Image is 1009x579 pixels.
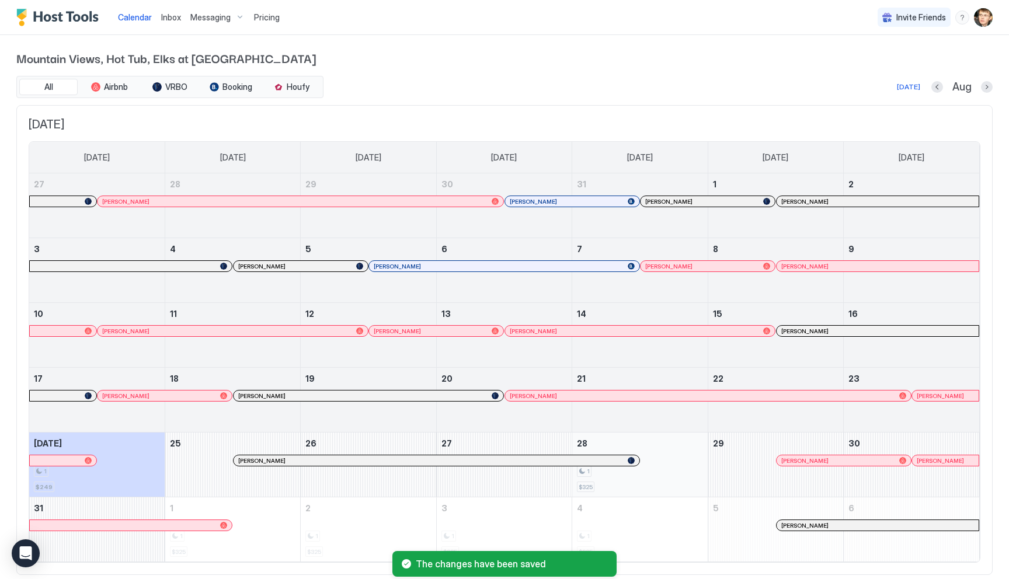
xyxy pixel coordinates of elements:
span: 11 [170,309,177,319]
td: August 11, 2025 [165,303,300,368]
div: [PERSON_NAME] [510,392,906,400]
a: July 27, 2025 [29,173,165,195]
span: 20 [441,374,453,383]
td: August 8, 2025 [708,238,843,303]
span: 6 [848,503,854,513]
div: [PERSON_NAME] [781,263,974,270]
span: 5 [713,503,719,513]
td: September 3, 2025 [436,497,572,562]
a: Inbox [161,11,181,23]
span: 2 [305,503,311,513]
a: September 4, 2025 [572,497,707,519]
div: [PERSON_NAME] [917,457,974,465]
a: August 13, 2025 [437,303,572,325]
a: August 31, 2025 [29,497,165,519]
a: Monday [208,142,258,173]
span: 17 [34,374,43,383]
div: User profile [974,8,993,27]
a: Thursday [615,142,664,173]
td: August 1, 2025 [708,173,843,238]
td: August 23, 2025 [844,368,979,432]
td: August 2, 2025 [844,173,979,238]
a: August 6, 2025 [437,238,572,260]
td: August 7, 2025 [572,238,708,303]
td: August 16, 2025 [844,303,979,368]
td: August 25, 2025 [165,432,300,497]
div: [PERSON_NAME] [781,457,906,465]
div: menu [955,11,969,25]
a: September 5, 2025 [708,497,843,519]
td: August 5, 2025 [301,238,436,303]
a: Sunday [72,142,121,173]
a: August 16, 2025 [844,303,979,325]
a: August 12, 2025 [301,303,436,325]
span: [DATE] [84,152,110,163]
span: 13 [441,309,451,319]
span: 1 [587,468,590,475]
a: August 1, 2025 [708,173,843,195]
span: 9 [848,244,854,254]
div: [PERSON_NAME] [781,327,974,335]
span: 26 [305,438,316,448]
button: Airbnb [80,79,138,95]
span: 1 [170,503,173,513]
span: 4 [170,244,176,254]
a: Tuesday [344,142,393,173]
a: August 24, 2025 [29,432,165,454]
a: September 3, 2025 [437,497,572,519]
td: September 6, 2025 [844,497,979,562]
span: Calendar [118,12,152,22]
td: August 27, 2025 [436,432,572,497]
span: [DATE] [356,152,381,163]
div: Open Intercom Messenger [12,539,40,567]
td: August 4, 2025 [165,238,300,303]
td: August 19, 2025 [301,368,436,432]
span: 12 [305,309,314,319]
span: $249 [36,483,53,491]
span: The changes have been saved [416,558,607,570]
span: All [44,82,53,92]
span: [DATE] [34,438,62,448]
span: 4 [577,503,583,513]
span: [DATE] [763,152,788,163]
a: August 4, 2025 [165,238,300,260]
button: Previous month [931,81,943,93]
a: July 31, 2025 [572,173,707,195]
a: August 28, 2025 [572,432,707,454]
span: [PERSON_NAME] [781,327,829,335]
a: August 25, 2025 [165,432,300,454]
a: August 8, 2025 [708,238,843,260]
td: August 14, 2025 [572,303,708,368]
div: [PERSON_NAME] [102,327,363,335]
td: August 17, 2025 [29,368,165,432]
button: [DATE] [895,80,922,94]
a: August 20, 2025 [437,368,572,389]
button: VRBO [141,79,199,95]
a: August 19, 2025 [301,368,436,389]
td: August 20, 2025 [436,368,572,432]
span: 3 [441,503,447,513]
span: [PERSON_NAME] [238,392,286,400]
span: 1 [713,179,716,189]
td: July 30, 2025 [436,173,572,238]
span: Houfy [287,82,309,92]
span: [PERSON_NAME] [238,263,286,270]
div: [PERSON_NAME] [238,263,363,270]
span: 21 [577,374,586,383]
span: Invite Friends [896,12,946,23]
div: [PERSON_NAME] [510,327,770,335]
a: August 17, 2025 [29,368,165,389]
div: [PERSON_NAME] [510,198,635,205]
span: [PERSON_NAME] [645,198,693,205]
button: Next month [981,81,993,93]
span: 2 [848,179,854,189]
span: [PERSON_NAME] [510,198,557,205]
button: Booking [201,79,260,95]
a: August 15, 2025 [708,303,843,325]
span: 18 [170,374,179,383]
span: Mountain Views, Hot Tub, Elks at [GEOGRAPHIC_DATA] [16,49,993,67]
button: Houfy [262,79,321,95]
span: 22 [713,374,723,383]
div: [PERSON_NAME] [917,392,974,400]
span: 27 [34,179,44,189]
